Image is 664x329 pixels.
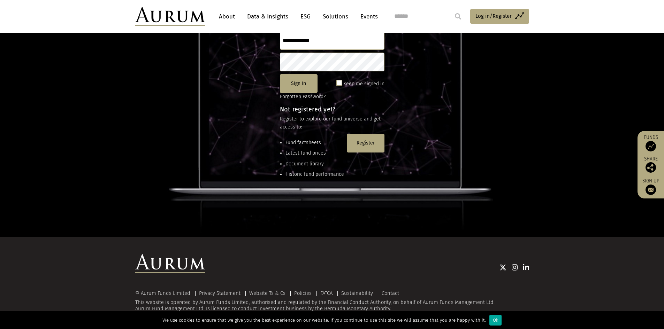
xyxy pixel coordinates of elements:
[343,80,384,88] label: Keep me signed in
[641,134,661,151] a: Funds
[280,94,326,100] a: Forgotten Password?
[523,264,529,271] img: Linkedin icon
[382,290,399,296] a: Contact
[285,171,344,178] li: Historic fund performance
[135,7,205,26] img: Aurum
[641,178,661,195] a: Sign up
[297,10,314,23] a: ESG
[249,290,285,296] a: Website Ts & Cs
[294,290,312,296] a: Policies
[319,10,352,23] a: Solutions
[244,10,292,23] a: Data & Insights
[215,10,238,23] a: About
[199,290,241,296] a: Privacy Statement
[646,141,656,151] img: Access Funds
[347,134,384,152] button: Register
[451,9,465,23] input: Submit
[285,149,344,157] li: Latest fund prices
[341,290,373,296] a: Sustainability
[285,160,344,168] li: Document library
[357,10,378,23] a: Events
[646,162,656,173] img: Share this post
[489,315,502,326] div: Ok
[280,74,318,93] button: Sign in
[646,185,656,195] img: Sign up to our newsletter
[470,9,529,24] a: Log in/Register
[512,264,518,271] img: Instagram icon
[280,106,384,112] h4: Not registered yet?
[280,115,384,131] p: Register to explore our fund universe and get access to:
[135,254,205,273] img: Aurum Logo
[499,264,506,271] img: Twitter icon
[320,290,333,296] a: FATCA
[475,12,512,20] span: Log in/Register
[285,139,344,147] li: Fund factsheets
[135,291,194,296] div: © Aurum Funds Limited
[641,157,661,173] div: Share
[135,290,529,312] div: This website is operated by Aurum Funds Limited, authorised and regulated by the Financial Conduc...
